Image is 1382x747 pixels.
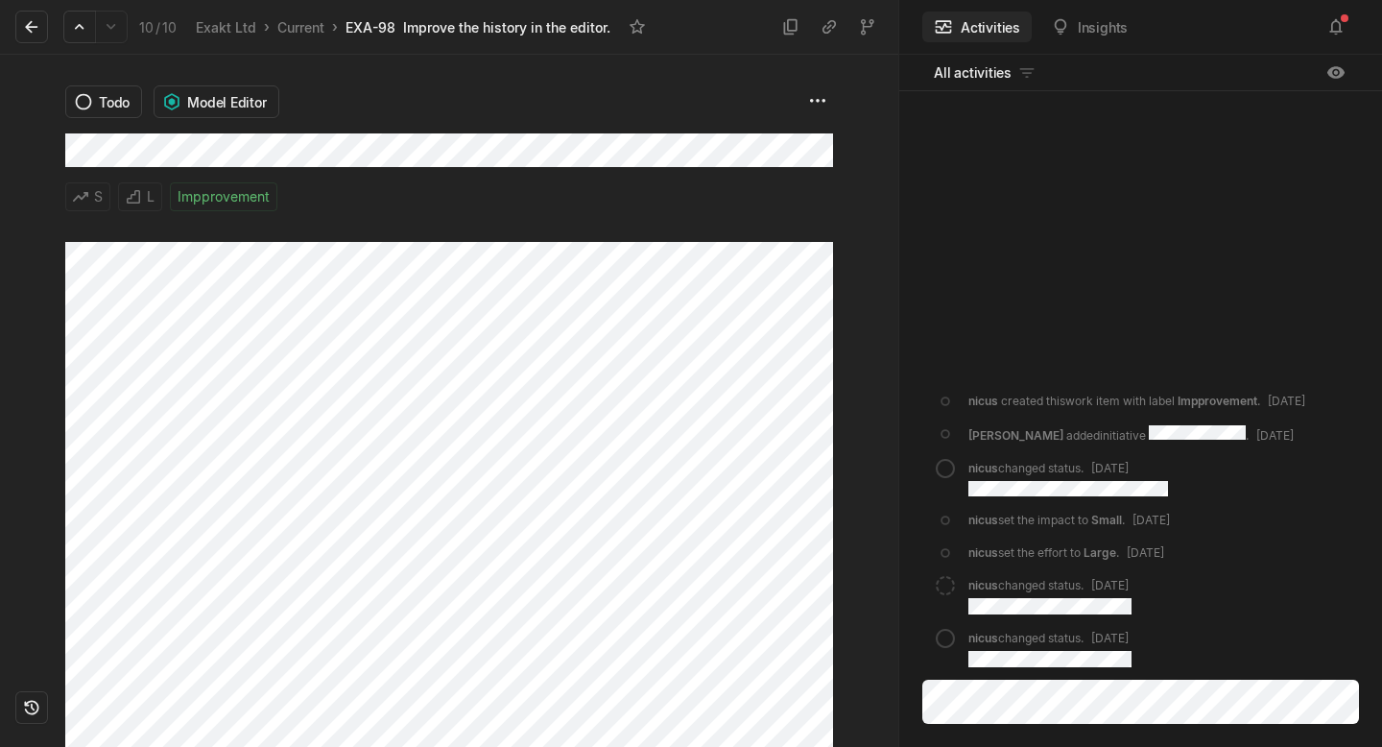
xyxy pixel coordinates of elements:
[1039,12,1139,42] button: Insights
[154,85,278,118] button: Model Editor
[65,85,142,118] button: Todo
[968,393,1305,410] div: created this work item with label .
[1091,461,1129,475] span: [DATE]
[147,183,155,210] span: L
[968,460,1168,497] div: changed status .
[1268,394,1305,408] span: [DATE]
[274,14,328,40] a: Current
[139,17,177,37] div: 10 10
[1256,428,1294,443] span: [DATE]
[196,17,256,37] div: Exakt Ltd
[968,545,998,560] span: nicus
[178,183,270,210] span: Impprovement
[968,394,998,408] span: nicus
[403,17,610,37] div: Improve the history in the editor.
[1127,545,1164,560] span: [DATE]
[1091,578,1129,592] span: [DATE]
[65,182,110,211] button: S
[968,513,998,527] span: nicus
[345,17,395,37] div: EXA-98
[968,631,998,645] span: nicus
[1084,545,1116,560] span: Large
[1178,394,1257,408] span: Impprovement
[968,578,998,592] span: nicus
[264,17,270,36] div: ›
[1091,631,1129,645] span: [DATE]
[968,577,1132,614] div: changed status .
[187,92,266,112] span: Model Editor
[968,544,1164,562] div: set the effort to .
[155,19,160,36] span: /
[1091,513,1122,527] span: Small
[968,630,1132,667] div: changed status .
[332,17,338,36] div: ›
[192,14,260,40] a: Exakt Ltd
[968,425,1294,445] div: added initiative .
[934,62,1012,83] span: All activities
[968,461,998,475] span: nicus
[94,183,103,210] span: S
[1132,513,1170,527] span: [DATE]
[118,182,162,211] button: L
[968,428,1063,443] span: [PERSON_NAME]
[922,58,1048,88] button: All activities
[968,512,1170,529] div: set the impact to .
[922,12,1032,42] button: Activities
